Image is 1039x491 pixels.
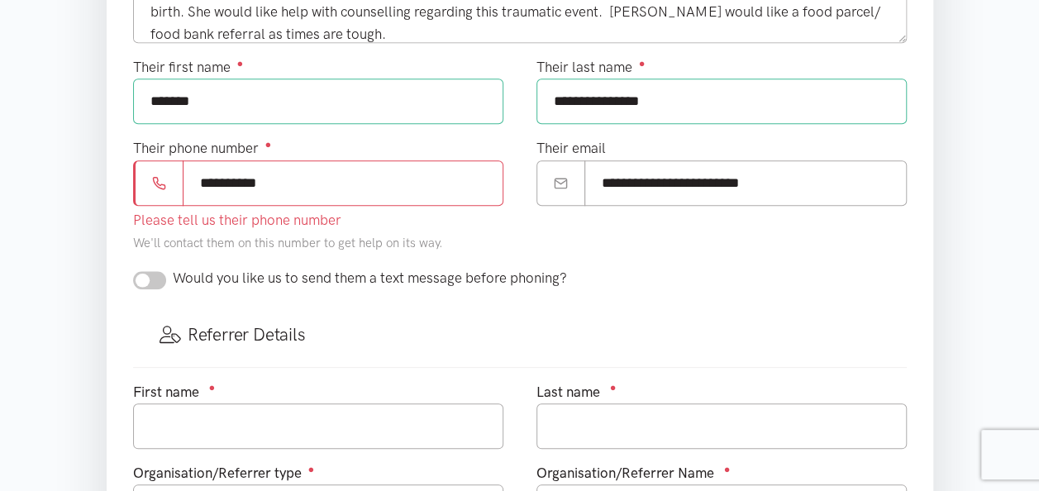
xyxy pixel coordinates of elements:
[160,322,880,346] h3: Referrer Details
[183,160,503,206] input: Phone number
[536,462,714,484] label: Organisation/Referrer Name
[133,56,244,79] label: Their first name
[536,381,600,403] label: Last name
[536,137,606,160] label: Their email
[610,381,617,393] sup: ●
[308,463,315,475] sup: ●
[133,462,503,484] div: Organisation/Referrer type
[639,57,646,69] sup: ●
[584,160,907,206] input: Email
[209,381,216,393] sup: ●
[237,57,244,69] sup: ●
[133,236,443,250] small: We'll contact them on this number to get help on its way.
[173,269,567,286] span: Would you like us to send them a text message before phoning?
[265,138,272,150] sup: ●
[724,463,731,475] sup: ●
[133,209,503,231] div: Please tell us their phone number
[536,56,646,79] label: Their last name
[133,137,272,160] label: Their phone number
[133,381,199,403] label: First name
